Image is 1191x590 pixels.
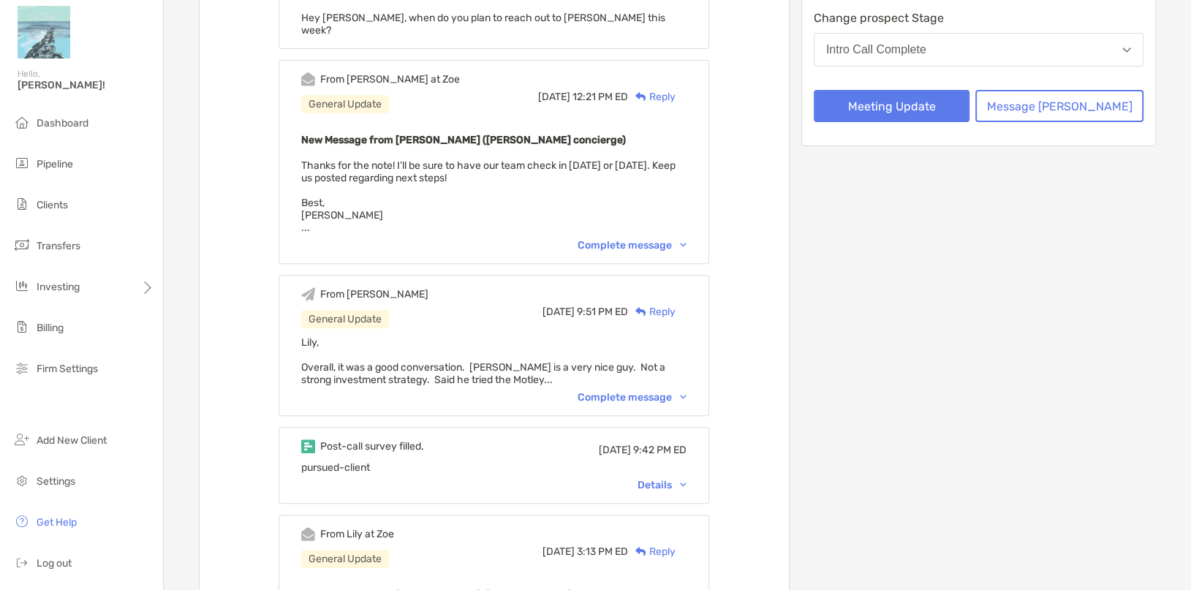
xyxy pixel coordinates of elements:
span: Hey [PERSON_NAME], when do you plan to reach out to [PERSON_NAME] this week? [301,12,665,37]
div: General Update [301,550,389,568]
img: settings icon [13,472,31,489]
span: [DATE] [542,545,575,558]
img: Event icon [301,527,315,541]
span: Settings [37,475,75,488]
span: pursued-client [301,461,370,474]
img: Event icon [301,72,315,86]
div: Complete message [578,239,687,251]
span: Lily, Overall, it was a good conversation. [PERSON_NAME] is a very nice guy. Not a strong investm... [301,336,665,386]
span: Transfers [37,240,80,252]
p: Change prospect Stage [814,9,1143,27]
span: Log out [37,557,72,570]
div: Reply [628,304,676,319]
div: General Update [301,95,389,113]
img: investing icon [13,277,31,295]
div: General Update [301,310,389,328]
span: 9:51 PM ED [577,306,628,318]
img: firm-settings icon [13,359,31,377]
img: get-help icon [13,513,31,530]
div: Details [638,479,687,491]
img: Event icon [301,287,315,301]
span: Thanks for the note! I’ll be sure to have our team check in [DATE] or [DATE]. Keep us posted rega... [301,159,676,234]
img: Reply icon [635,92,646,102]
img: Zoe Logo [18,6,70,58]
img: Reply icon [635,547,646,556]
div: From [PERSON_NAME] [320,288,428,300]
img: Open dropdown arrow [1122,48,1131,53]
img: dashboard icon [13,113,31,131]
span: Pipeline [37,158,73,170]
span: 12:21 PM ED [572,91,628,103]
img: pipeline icon [13,154,31,172]
img: Chevron icon [680,395,687,399]
span: [DATE] [538,91,570,103]
img: transfers icon [13,236,31,254]
span: Get Help [37,516,77,529]
span: [DATE] [542,306,575,318]
img: Reply icon [635,307,646,317]
span: [DATE] [599,444,631,456]
div: Post-call survey filled. [320,440,424,453]
div: Reply [628,89,676,105]
img: Chevron icon [680,483,687,487]
span: [PERSON_NAME]! [18,79,154,91]
div: From [PERSON_NAME] at Zoe [320,73,460,86]
span: Dashboard [37,117,88,129]
span: Firm Settings [37,363,98,375]
div: From Lily at Zoe [320,528,394,540]
span: Billing [37,322,64,334]
div: Intro Call Complete [826,43,926,56]
img: Chevron icon [680,243,687,247]
button: Intro Call Complete [814,33,1143,67]
img: add_new_client icon [13,431,31,448]
button: Message [PERSON_NAME] [975,90,1143,122]
div: Complete message [578,391,687,404]
img: logout icon [13,553,31,571]
button: Meeting Update [814,90,969,122]
b: New Message from [PERSON_NAME] ([PERSON_NAME] concierge) [301,134,626,146]
img: Event icon [301,439,315,453]
img: clients icon [13,195,31,213]
span: Clients [37,199,68,211]
span: 9:42 PM ED [633,444,687,456]
span: Investing [37,281,80,293]
span: 3:13 PM ED [577,545,628,558]
span: Add New Client [37,434,107,447]
div: Reply [628,544,676,559]
img: billing icon [13,318,31,336]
